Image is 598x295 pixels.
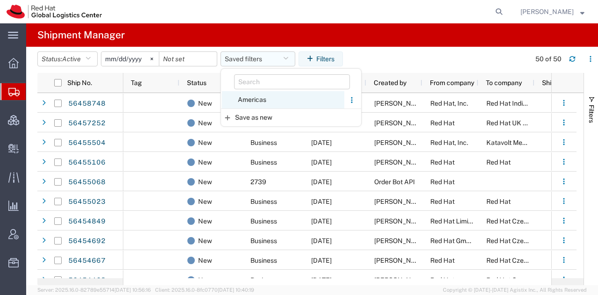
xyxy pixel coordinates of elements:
input: Not set [159,52,217,66]
span: Client: 2025.16.0-8fc0770 [155,287,254,293]
a: 56454463 [68,273,106,288]
span: Red Hat [430,198,455,205]
span: [DATE] 10:56:16 [114,287,151,293]
span: Active [62,55,81,63]
span: Order Bot API [374,178,415,186]
span: Business [250,217,277,225]
span: Server: 2025.16.0-82789e55714 [37,287,151,293]
span: Red Hat [430,257,455,264]
span: Red Hat [430,119,455,127]
span: Tag [131,79,142,86]
span: Business [250,198,277,205]
span: Business [250,276,277,284]
span: Copyright © [DATE]-[DATE] Agistix Inc., All Rights Reserved [443,286,587,294]
span: 08/28/2025 [311,257,332,264]
span: Arta Musaraj [374,237,427,245]
button: Status:Active [37,51,98,66]
span: New [198,231,212,251]
span: Red Hat [430,276,455,284]
button: Filters [299,51,343,66]
a: 56454667 [68,253,106,268]
input: Search [234,74,350,89]
span: To company [486,79,522,86]
span: 08/11/2025 [311,158,332,166]
div: 50 of 50 [535,54,562,64]
span: New [198,133,212,152]
button: Saved filters [221,51,295,66]
span: Red Hat [486,198,511,205]
a: 56455504 [68,136,106,151]
img: logo [7,5,102,19]
h4: Shipment Manager [37,23,125,47]
span: Red Hat GmbH [486,276,531,284]
span: New [198,94,212,113]
span: 08/11/2025 [311,178,332,186]
span: Red Hat [430,158,455,166]
span: New [198,152,212,172]
span: Red Hat [430,178,455,186]
span: Jennifer Bullock [374,100,427,107]
a: 56455068 [68,175,106,190]
span: 2739 [250,178,266,186]
span: Red Hat India Private Limited [486,100,572,107]
span: 08/11/2025 [311,237,332,245]
a: 56455023 [68,194,106,209]
span: Red Hat Czech s.r.o. [486,257,546,264]
span: 09/01/2025 [311,217,332,225]
span: Business [250,237,277,245]
input: Not set [101,52,159,66]
span: Kirk Newcross [520,7,574,17]
span: New [198,211,212,231]
span: Business [250,158,277,166]
a: 56454849 [68,214,106,229]
span: Red Hat, Inc. [430,139,468,146]
span: Americas [222,91,344,108]
span: Red Hat UK Limited [486,119,545,127]
span: New [198,113,212,133]
a: 56454692 [68,234,106,249]
span: New [198,172,212,192]
span: Filters [588,105,595,123]
span: From company [430,79,474,86]
span: Marco Donkers [374,257,427,264]
span: Red Hat Czech s.r.o. [486,237,546,245]
button: [PERSON_NAME] [520,6,585,17]
span: 08/12/2025 [311,139,332,146]
span: Business [250,257,277,264]
a: 56458748 [68,96,106,111]
span: Business [250,139,277,146]
span: Katavolt Media, LLC [486,139,546,146]
a: 56457252 [68,116,106,131]
span: Red Hat GmbH [430,237,475,245]
span: Ramki Baratam [374,198,427,205]
span: Ship No. [67,79,92,86]
span: New [198,270,212,290]
span: Red Hat [486,158,511,166]
span: Save as new [235,113,272,122]
span: Status [187,79,206,86]
span: Red Hat Czech s.r.o. [486,217,546,225]
span: New [198,251,212,270]
span: 08/11/2025 [311,276,332,284]
span: Red Hat, Inc. [430,100,468,107]
span: Created by [374,79,406,86]
span: Ramki Baratam [374,158,427,166]
span: Christopher Shea [374,119,427,127]
span: Ship mode [542,79,573,86]
span: 08/11/2025 [311,198,332,205]
span: Red Hat Limited [430,217,478,225]
a: 56455106 [68,155,106,170]
span: New [198,192,212,211]
span: Amanda Ajredini [374,217,427,225]
span: Michaela Lang [374,276,427,284]
span: [DATE] 10:40:19 [218,287,254,293]
span: Heather Whitley [374,139,427,146]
